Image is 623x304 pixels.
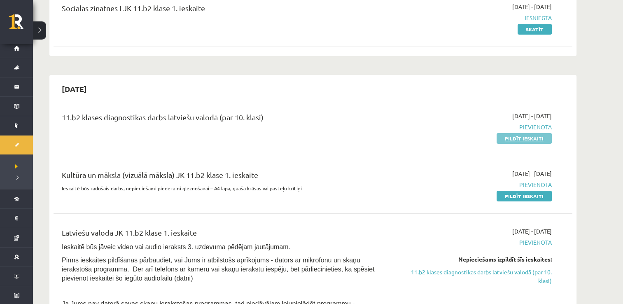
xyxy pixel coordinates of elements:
[397,180,552,189] span: Pievienota
[397,238,552,247] span: Pievienota
[512,112,552,120] span: [DATE] - [DATE]
[62,257,374,282] span: Pirms ieskaites pildīšanas pārbaudiet, vai Jums ir atbilstošs aprīkojums - dators ar mikrofonu un...
[512,2,552,11] span: [DATE] - [DATE]
[62,112,384,127] div: 11.b2 klases diagnostikas darbs latviešu valodā (par 10. klasi)
[497,191,552,201] a: Pildīt ieskaiti
[62,243,290,250] span: Ieskaitē būs jāveic video vai audio ieraksts 3. uzdevuma pēdējam jautājumam.
[9,14,33,35] a: Rīgas 1. Tālmācības vidusskola
[512,227,552,236] span: [DATE] - [DATE]
[397,268,552,285] a: 11.b2 klases diagnostikas darbs latviešu valodā (par 10. klasi)
[512,169,552,178] span: [DATE] - [DATE]
[518,24,552,35] a: Skatīt
[62,185,384,192] p: Ieskaitē būs radošais darbs, nepieciešami piederumi gleznošanai – A4 lapa, guaša krāsas vai paste...
[54,79,95,98] h2: [DATE]
[397,255,552,264] div: Nepieciešams izpildīt šīs ieskaites:
[497,133,552,144] a: Pildīt ieskaiti
[62,2,384,18] div: Sociālās zinātnes I JK 11.b2 klase 1. ieskaite
[62,169,384,185] div: Kultūra un māksla (vizuālā māksla) JK 11.b2 klase 1. ieskaite
[397,123,552,131] span: Pievienota
[397,14,552,22] span: Iesniegta
[62,227,384,242] div: Latviešu valoda JK 11.b2 klase 1. ieskaite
